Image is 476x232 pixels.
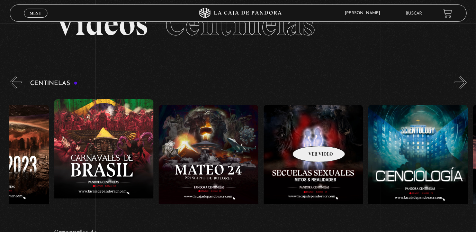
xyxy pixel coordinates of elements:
[342,11,387,15] span: [PERSON_NAME]
[27,17,44,22] span: Cerrar
[406,11,422,16] a: Buscar
[30,80,78,87] h3: Centinelas
[30,11,41,15] span: Menu
[455,76,467,89] button: Next
[165,4,315,44] span: Centinelas
[10,76,22,89] button: Previous
[55,8,421,40] h2: Videos
[443,9,452,18] a: View your shopping cart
